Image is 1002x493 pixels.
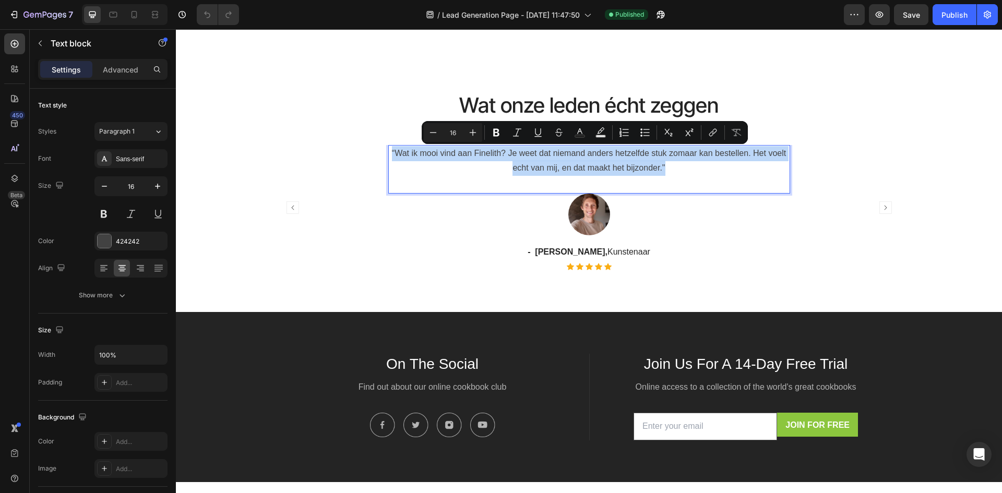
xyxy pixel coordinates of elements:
p: Find out about our online cookbook club [101,351,412,366]
span: Lead Generation Page - [DATE] 11:47:50 [442,9,580,20]
div: 450 [10,111,25,119]
button: Show more [38,286,168,305]
div: Show more [79,290,127,300]
button: JOIN FOR FREE [601,383,682,407]
p: Text block [51,37,139,50]
div: Add... [116,378,165,388]
img: Alt Image [261,383,286,408]
div: JOIN FOR FREE [610,390,674,402]
div: 424242 [116,237,165,246]
a: Image Title [228,383,253,408]
div: Padding [38,378,62,387]
strong: - [PERSON_NAME], [352,218,432,227]
div: Color [38,437,54,446]
div: Add... [116,437,165,447]
span: Paragraph 1 [99,127,135,136]
img: Alt Image [228,383,253,408]
div: Editor contextual toolbar [422,121,748,144]
div: Sans-serif [116,154,165,164]
p: Online access to a collection of the world's great cookbooks [415,351,725,366]
div: Font [38,154,51,163]
img: Alt Image [194,383,219,408]
button: 7 [4,4,78,25]
a: Image Title [261,383,286,408]
p: Advanced [103,64,138,75]
button: Paragraph 1 [94,122,168,141]
div: Rich Text Editor. Editing area: main [212,116,614,148]
button: Carousel Next Arrow [701,170,718,187]
input: Auto [95,345,167,364]
div: Background [38,411,89,425]
iframe: Design area [176,29,1002,493]
p: Join Us For A 14-Day Free Trial [415,326,725,344]
p: Kunstenaar [213,215,613,231]
div: Align [38,261,67,275]
span: / [437,9,440,20]
a: Image Title [194,383,219,408]
div: Image [38,464,56,473]
span: Published [615,10,644,19]
p: 7 [68,8,73,21]
a: Image Title [294,383,319,408]
div: Beta [8,191,25,199]
div: Size [38,323,66,338]
button: Publish [933,4,976,25]
div: Text style [38,101,67,110]
div: Color [38,236,54,246]
img: Alt Image [392,164,434,206]
div: Size [38,179,66,193]
p: “Wat ik mooi vind aan Finelith? Je weet dat niemand anders hetzelfde stuk zomaar kan bestellen. H... [213,117,613,147]
div: Undo/Redo [197,4,239,25]
div: Add... [116,464,165,474]
div: Publish [941,9,968,20]
img: Alt Image [294,383,319,408]
div: Width [38,350,55,359]
p: On The Social [101,326,412,344]
div: Styles [38,127,56,136]
span: Save [903,10,920,19]
p: Settings [52,64,81,75]
input: Enter your email [458,383,601,411]
div: Open Intercom Messenger [967,442,992,467]
button: Save [894,4,928,25]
